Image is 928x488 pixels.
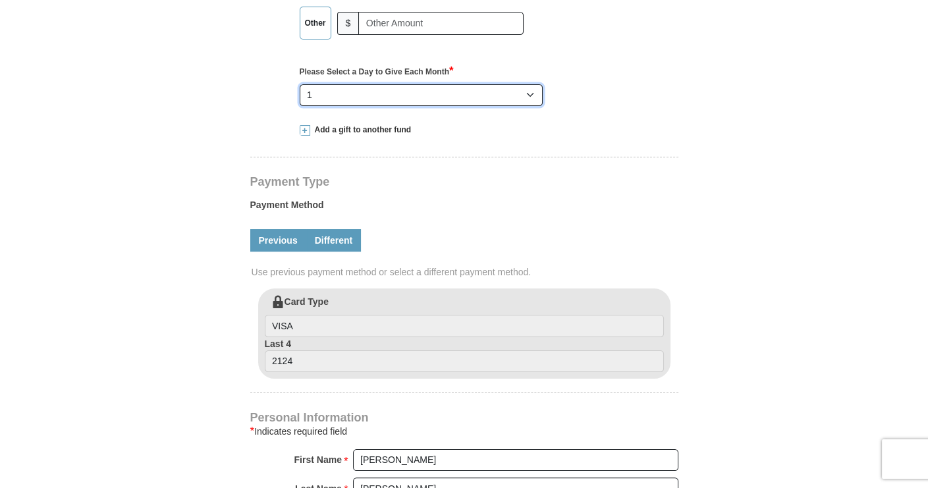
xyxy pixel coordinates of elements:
span: $ [337,12,360,35]
label: Card Type [265,295,664,337]
h4: Payment Type [250,176,678,187]
label: Payment Method [250,198,678,218]
strong: First Name [294,450,342,469]
label: Other [300,7,331,39]
a: Previous [250,229,306,252]
input: Other Amount [358,12,523,35]
h4: Personal Information [250,412,678,423]
input: Card Type [265,315,664,337]
a: Different [306,229,362,252]
input: Last 4 [265,350,664,373]
span: Use previous payment method or select a different payment method. [252,265,680,279]
strong: Please Select a Day to Give Each Month [300,67,454,76]
div: Indicates required field [250,423,678,439]
label: Last 4 [265,337,664,373]
span: Add a gift to another fund [310,124,412,136]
